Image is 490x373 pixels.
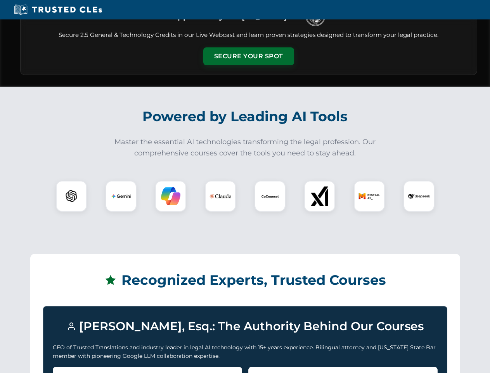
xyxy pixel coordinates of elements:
[310,186,329,206] img: xAI Logo
[408,185,430,207] img: DeepSeek Logo
[354,181,385,212] div: Mistral AI
[304,181,335,212] div: xAI
[53,343,438,361] p: CEO of Trusted Translations and industry leader in legal AI technology with 15+ years experience....
[30,103,460,130] h2: Powered by Leading AI Tools
[255,181,286,212] div: CoCounsel
[155,181,186,212] div: Copilot
[111,186,131,206] img: Gemini Logo
[106,181,137,212] div: Gemini
[205,181,236,212] div: Claude
[358,185,380,207] img: Mistral AI Logo
[60,185,83,207] img: ChatGPT Logo
[403,181,435,212] div: DeepSeek
[260,186,280,206] img: CoCounsel Logo
[30,31,467,40] p: Secure 2.5 General & Technology Credits in our Live Webcast and learn proven strategies designed ...
[210,185,231,207] img: Claude Logo
[53,316,438,337] h3: [PERSON_NAME], Esq.: The Authority Behind Our Courses
[203,47,294,65] button: Secure Your Spot
[43,267,447,294] h2: Recognized Experts, Trusted Courses
[12,4,104,16] img: Trusted CLEs
[56,181,87,212] div: ChatGPT
[109,136,381,159] p: Master the essential AI technologies transforming the legal profession. Our comprehensive courses...
[161,186,180,206] img: Copilot Logo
